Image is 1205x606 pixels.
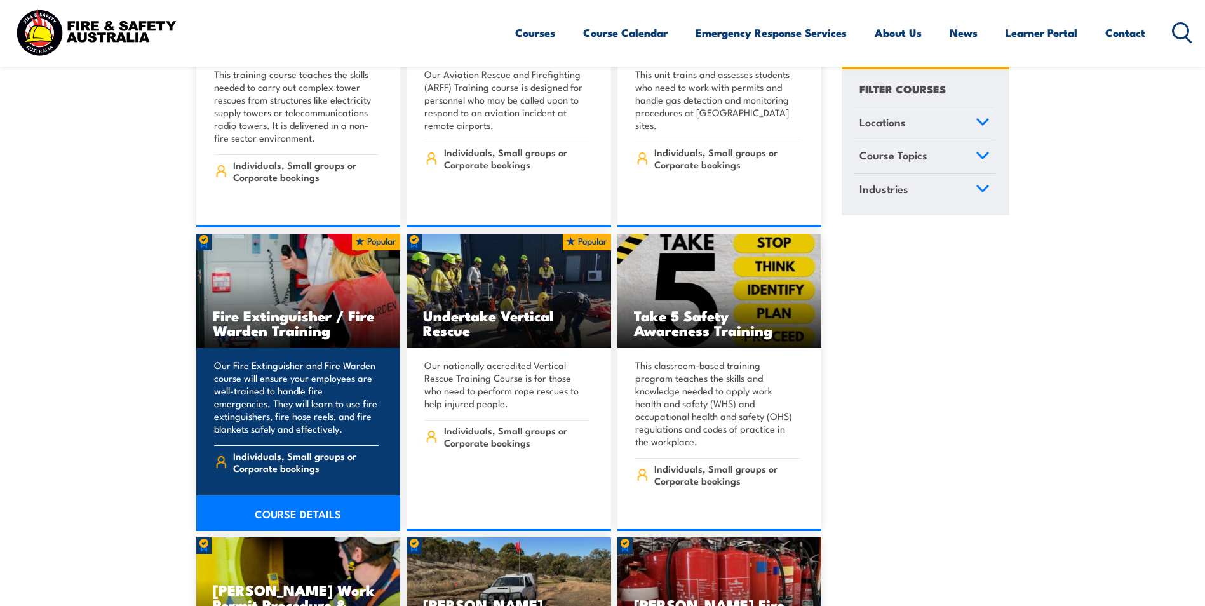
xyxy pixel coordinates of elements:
[233,450,379,474] span: Individuals, Small groups or Corporate bookings
[1105,16,1145,50] a: Contact
[424,359,589,410] p: Our nationally accredited Vertical Rescue Training Course is for those who need to perform rope r...
[214,68,379,144] p: This training course teaches the skills needed to carry out complex tower rescues from structures...
[854,141,995,174] a: Course Topics
[634,308,805,337] h3: Take 5 Safety Awareness Training
[696,16,847,50] a: Emergency Response Services
[424,68,589,131] p: Our Aviation Rescue and Firefighting (ARFF) Training course is designed for personnel who may be ...
[859,180,908,198] span: Industries
[854,107,995,140] a: Locations
[859,147,927,165] span: Course Topics
[1006,16,1077,50] a: Learner Portal
[444,146,589,170] span: Individuals, Small groups or Corporate bookings
[583,16,668,50] a: Course Calendar
[196,495,401,531] a: COURSE DETAILS
[617,234,822,348] img: Take 5 Safety Awareness Training
[213,308,384,337] h3: Fire Extinguisher / Fire Warden Training
[196,234,401,348] img: Fire Extinguisher Fire Warden Training
[196,234,401,348] a: Fire Extinguisher / Fire Warden Training
[635,359,800,448] p: This classroom-based training program teaches the skills and knowledge needed to apply work healt...
[950,16,978,50] a: News
[859,80,946,97] h4: FILTER COURSES
[444,424,589,448] span: Individuals, Small groups or Corporate bookings
[214,359,379,435] p: Our Fire Extinguisher and Fire Warden course will ensure your employees are well-trained to handl...
[654,146,800,170] span: Individuals, Small groups or Corporate bookings
[407,234,611,348] img: Undertake Vertical Rescue (1)
[654,462,800,487] span: Individuals, Small groups or Corporate bookings
[859,114,906,131] span: Locations
[515,16,555,50] a: Courses
[233,159,379,183] span: Individuals, Small groups or Corporate bookings
[854,174,995,207] a: Industries
[407,234,611,348] a: Undertake Vertical Rescue
[635,68,800,131] p: This unit trains and assesses students who need to work with permits and handle gas detection and...
[423,308,595,337] h3: Undertake Vertical Rescue
[875,16,922,50] a: About Us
